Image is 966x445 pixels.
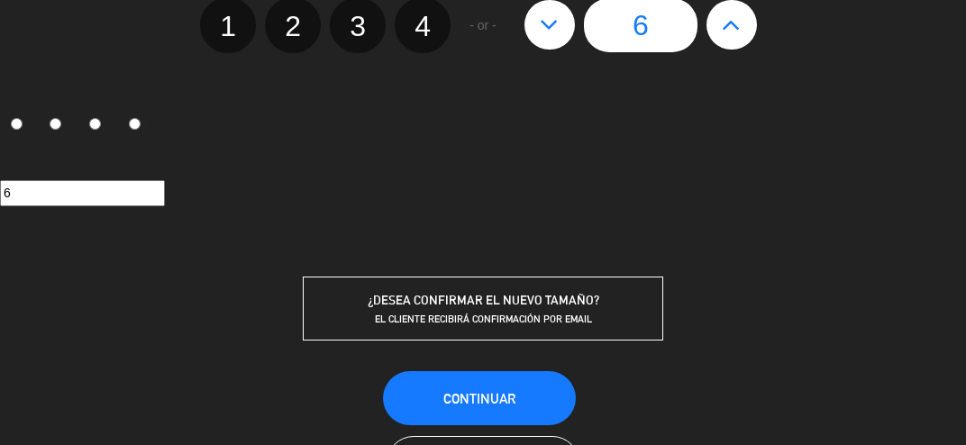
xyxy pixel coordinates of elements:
[469,15,497,36] span: - or -
[118,110,158,141] label: 4
[443,391,515,406] span: Continuar
[375,313,592,325] span: EL CLIENTE RECIBIRÁ CONFIRMACIÓN POR EMAIL
[368,293,599,307] span: ¿DESEA CONFIRMAR EL NUEVO TAMAÑO?
[50,118,61,130] input: 2
[89,118,101,130] input: 3
[383,371,576,425] button: Continuar
[40,110,79,141] label: 2
[11,118,23,130] input: 1
[79,110,119,141] label: 3
[129,118,141,130] input: 4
